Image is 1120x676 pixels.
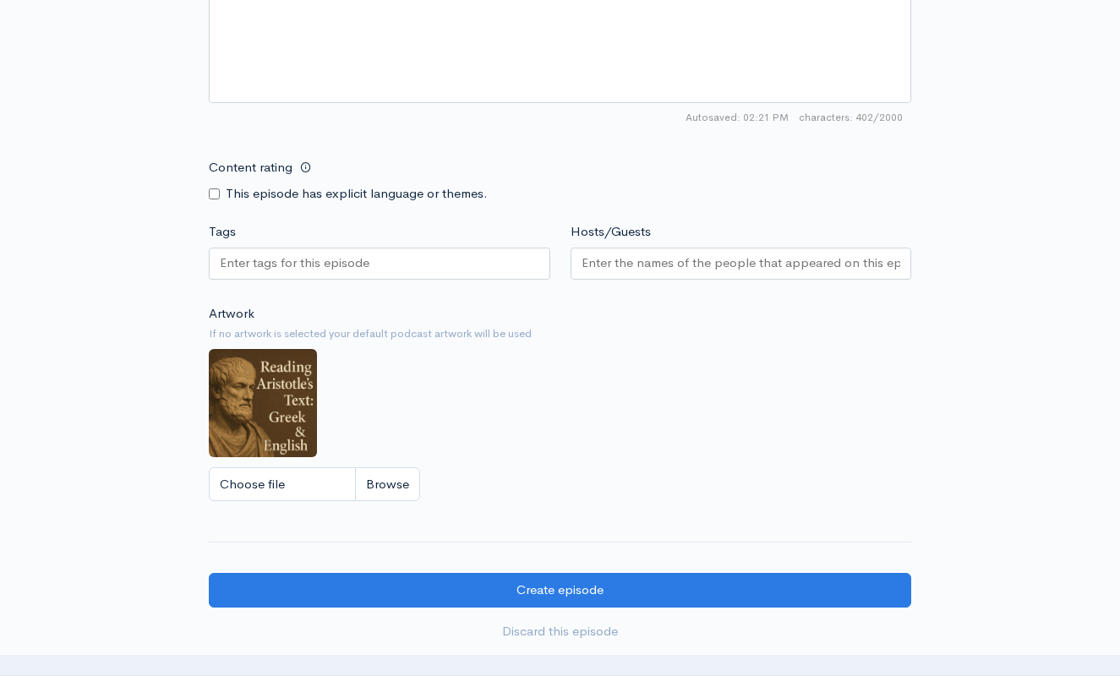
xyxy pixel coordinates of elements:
input: Enter the names of the people that appeared on this episode [582,253,901,273]
input: Create episode [209,573,911,608]
label: Tags [209,222,236,242]
small: If no artwork is selected your default podcast artwork will be used [209,325,911,342]
label: Content rating [209,150,292,185]
a: Discard this episode [209,614,911,649]
input: Enter tags for this episode [220,253,372,273]
span: Autosaved: 02:21 PM [686,110,789,125]
label: Artwork [209,304,254,324]
label: This episode has explicit language or themes. [226,184,488,204]
span: 402/2000 [799,110,903,125]
label: Hosts/Guests [571,222,651,242]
